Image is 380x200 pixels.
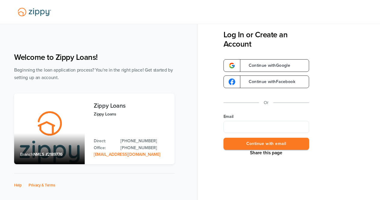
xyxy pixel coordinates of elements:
span: Branch [20,152,33,157]
a: google-logoContinue withFacebook [223,75,309,88]
button: Continue with email [223,138,309,150]
h3: Log In or Create an Account [223,30,309,49]
span: Continue with Google [243,63,290,68]
span: Beginning the loan application process? You're in the right place! Get started by setting up an a... [14,67,173,80]
p: Direct: [94,138,114,144]
a: Office Phone: 512-975-2947 [120,145,169,151]
button: Share This Page [248,150,284,156]
a: google-logoContinue withGoogle [223,59,309,72]
p: Zippy Loans [94,111,169,118]
img: Lender Logo [14,5,55,19]
h3: Zippy Loans [94,103,169,109]
p: Or [264,99,269,106]
input: Email Address [223,121,309,133]
p: Office: [94,145,114,151]
img: google-logo [229,62,235,69]
span: Continue with Facebook [243,80,295,84]
a: Direct Phone: 512-975-2947 [120,138,169,144]
a: Email Address: zippyguide@zippymh.com [94,152,160,157]
span: NMLS #2189776 [33,152,62,157]
a: Help [14,183,22,188]
label: Email [223,114,309,120]
img: google-logo [229,78,235,85]
a: Privacy & Terms [29,183,55,188]
h1: Welcome to Zippy Loans! [14,53,175,62]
